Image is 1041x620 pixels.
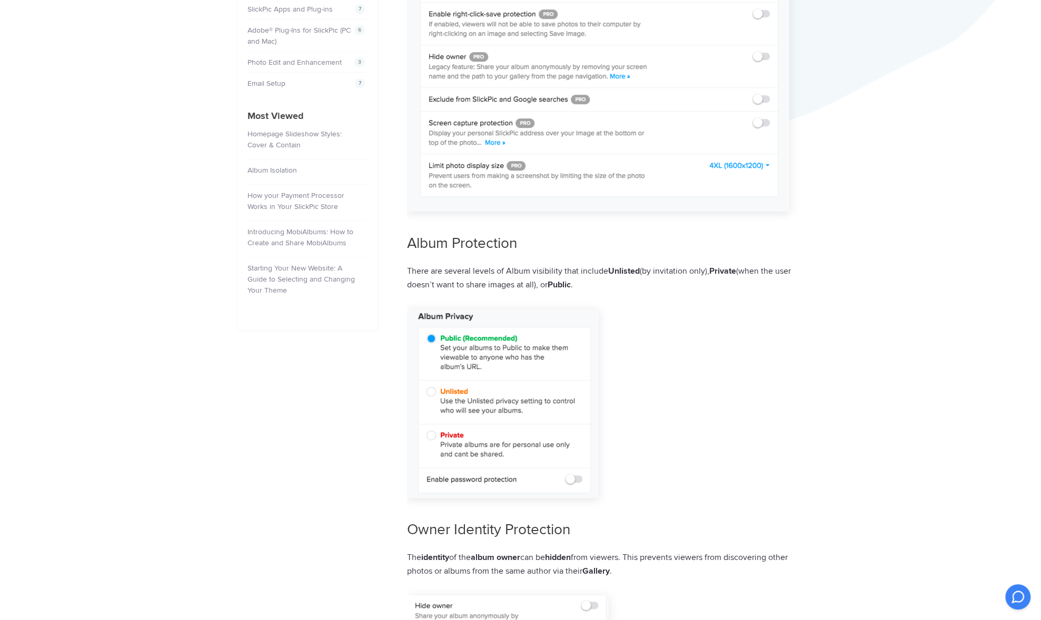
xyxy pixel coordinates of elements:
[247,166,297,175] a: Album Isolation
[247,227,353,247] a: Introducing MobiAlbums: How to Create and Share MobiAlbums
[355,78,365,88] span: 7
[471,552,520,563] strong: album owner
[354,57,365,67] span: 3
[608,266,640,276] strong: Unlisted
[247,264,355,295] a: Starting Your New Website: A Guide to Selecting and Changing Your Theme
[548,279,571,290] strong: Public
[709,266,736,276] strong: Private
[247,5,333,14] a: SlickPic Apps and Plug-ins
[407,519,805,540] h2: Owner Identity Protection
[545,552,571,563] strong: hidden
[354,25,365,35] span: 6
[407,264,805,292] p: There are several levels of Album visibility that include (by invitation only), (when the user do...
[247,109,368,123] h4: Most Viewed
[247,58,342,67] a: Photo Edit and Enhancement
[582,566,610,576] strong: Gallery
[247,79,285,88] a: Email Setup
[421,552,449,563] strong: identity
[407,233,805,254] h2: Album Protection
[355,4,365,14] span: 7
[247,191,344,211] a: How your Payment Processor Works in Your SlickPic Store
[247,129,342,149] a: Homepage Slideshow Styles: Cover & Contain
[407,551,805,578] p: The of the can be from viewers. This prevents viewers from discovering other photos or albums fro...
[247,26,351,46] a: Adobe® Plug-Ins for SlickPic (PC and Mac)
